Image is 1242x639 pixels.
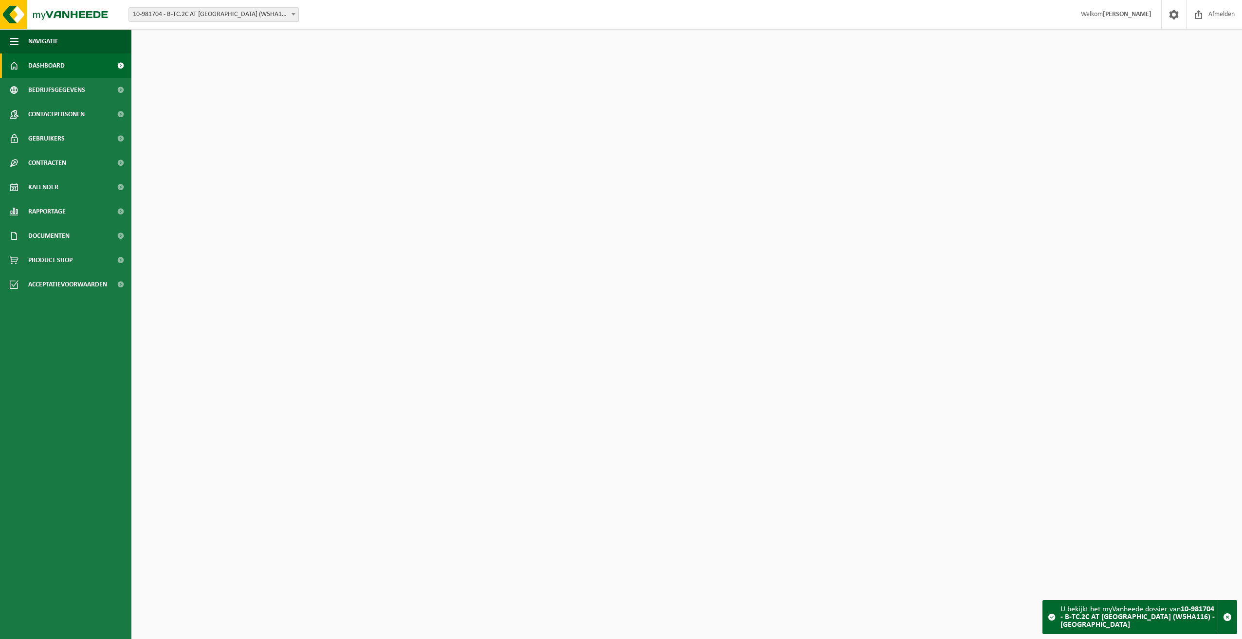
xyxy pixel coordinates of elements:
[28,29,58,53] span: Navigatie
[128,7,299,22] span: 10-981704 - B-TC.2C AT CHARLEROI (W5HA116) - MARCINELLE
[28,224,70,248] span: Documenten
[1060,601,1218,634] div: U bekijkt het myVanheede dossier van
[28,102,85,126] span: Contactpersonen
[28,175,58,199] span: Kalender
[28,248,73,272] span: Product Shop
[28,199,66,224] span: Rapportage
[28,78,85,102] span: Bedrijfsgegevens
[28,126,65,151] span: Gebruikers
[28,272,107,297] span: Acceptatievoorwaarden
[129,8,298,21] span: 10-981704 - B-TC.2C AT CHARLEROI (W5HA116) - MARCINELLE
[28,151,66,175] span: Contracten
[1103,11,1151,18] strong: [PERSON_NAME]
[1060,605,1215,629] strong: 10-981704 - B-TC.2C AT [GEOGRAPHIC_DATA] (W5HA116) - [GEOGRAPHIC_DATA]
[28,53,65,78] span: Dashboard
